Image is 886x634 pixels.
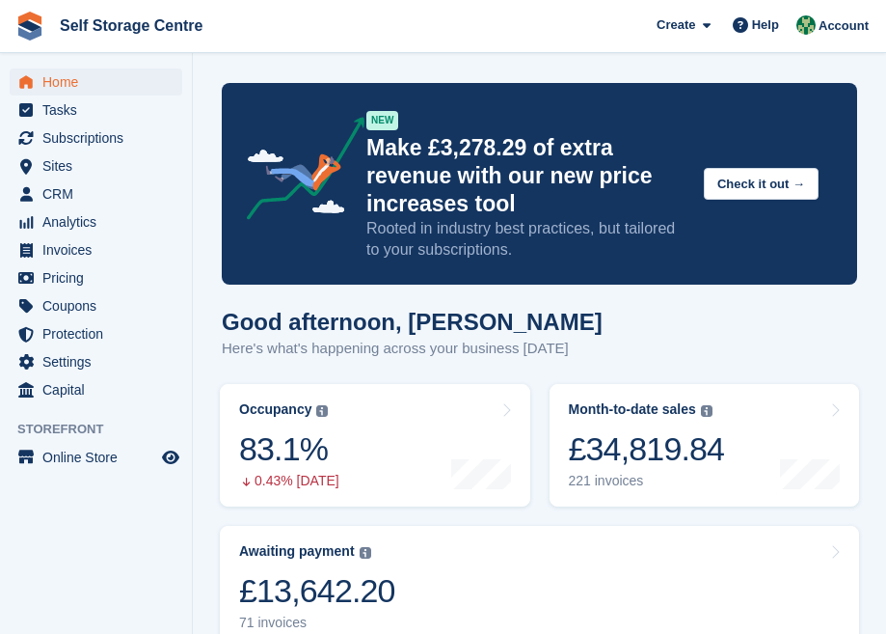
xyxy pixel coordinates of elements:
span: Home [42,69,158,96]
a: menu [10,236,182,263]
div: 83.1% [239,429,339,469]
div: Occupancy [239,401,311,418]
img: icon-info-grey-7440780725fd019a000dd9b08b2336e03edf1995a4989e88bcd33f0948082b44.svg [701,405,712,417]
a: menu [10,152,182,179]
span: Create [657,15,695,35]
span: Protection [42,320,158,347]
a: menu [10,208,182,235]
a: Preview store [159,446,182,469]
a: menu [10,264,182,291]
span: Invoices [42,236,158,263]
span: Coupons [42,292,158,319]
img: stora-icon-8386f47178a22dfd0bd8f6a31ec36ba5ce8667c1dd55bd0f319d3a0aa187defe.svg [15,12,44,41]
a: menu [10,69,182,96]
span: Sites [42,152,158,179]
div: £13,642.20 [239,571,395,611]
span: Analytics [42,208,158,235]
span: Help [752,15,779,35]
p: Here's what's happening across your business [DATE] [222,338,603,360]
a: Self Storage Centre [52,10,210,41]
span: Storefront [17,420,192,439]
span: Capital [42,376,158,403]
img: Neil Taylor [796,15,816,35]
a: Month-to-date sales £34,819.84 221 invoices [550,384,860,507]
a: Occupancy 83.1% 0.43% [DATE] [220,384,530,507]
span: Account [819,16,869,36]
img: icon-info-grey-7440780725fd019a000dd9b08b2336e03edf1995a4989e88bcd33f0948082b44.svg [360,547,371,559]
span: CRM [42,180,158,207]
p: Rooted in industry best practices, but tailored to your subscriptions. [366,218,688,261]
div: £34,819.84 [569,429,725,469]
h1: Good afternoon, [PERSON_NAME] [222,309,603,335]
button: Check it out → [704,168,819,200]
div: 221 invoices [569,473,725,489]
img: icon-info-grey-7440780725fd019a000dd9b08b2336e03edf1995a4989e88bcd33f0948082b44.svg [316,405,328,417]
a: menu [10,124,182,152]
span: Settings [42,348,158,375]
span: Subscriptions [42,124,158,152]
a: menu [10,320,182,347]
img: price-adjustments-announcement-icon-8257ccfd72463d97f412b2fc003d46551f7dbcb40ab6d574587a9cd5c0d94... [230,117,365,227]
a: menu [10,180,182,207]
span: Tasks [42,96,158,124]
div: 71 invoices [239,615,395,631]
span: Online Store [42,444,158,471]
div: 0.43% [DATE] [239,473,339,489]
span: Pricing [42,264,158,291]
a: menu [10,348,182,375]
a: menu [10,444,182,471]
div: Month-to-date sales [569,401,696,418]
p: Make £3,278.29 of extra revenue with our new price increases tool [366,134,688,218]
div: Awaiting payment [239,543,355,560]
a: menu [10,292,182,319]
a: menu [10,96,182,124]
div: NEW [366,111,398,130]
a: menu [10,376,182,403]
